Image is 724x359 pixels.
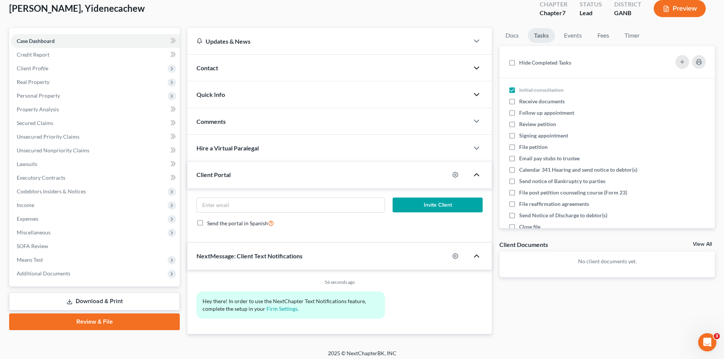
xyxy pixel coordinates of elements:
[393,198,483,213] button: Invite Client
[519,166,637,173] span: Calendar 341 Hearing and send notice to debtor(s)
[591,28,615,43] a: Fees
[17,51,49,58] span: Credit Report
[519,178,605,184] span: Send notice of Bankruptcy to parties
[9,293,180,310] a: Download & Print
[11,48,180,62] a: Credit Report
[196,144,259,152] span: Hire a Virtual Paralegal
[11,171,180,185] a: Executory Contracts
[17,92,60,99] span: Personal Property
[17,256,43,263] span: Means Test
[505,258,709,265] p: No client documents yet.
[266,305,299,312] a: Firm Settings.
[17,215,38,222] span: Expenses
[196,118,226,125] span: Comments
[9,313,180,330] a: Review & File
[519,98,565,104] span: Receive documents
[519,201,589,207] span: File reaffirmation agreements
[17,38,55,44] span: Case Dashboard
[519,155,580,161] span: Email pay stubs to trustee
[196,171,231,178] span: Client Portal
[519,132,568,139] span: Signing appointment
[11,239,180,253] a: SOFA Review
[499,240,548,248] div: Client Documents
[519,121,556,127] span: Review petition
[196,252,303,259] span: NextMessage: Client Text Notifications
[540,9,567,17] div: Chapter
[17,229,51,236] span: Miscellaneous
[519,59,571,66] span: Hide Completed Tasks
[714,333,720,339] span: 3
[17,270,70,277] span: Additional Documents
[11,157,180,171] a: Lawsuits
[499,28,525,43] a: Docs
[11,103,180,116] a: Property Analysis
[17,243,48,249] span: SOFA Review
[11,34,180,48] a: Case Dashboard
[196,91,225,98] span: Quick Info
[519,109,574,116] span: Follow up appointment
[519,144,548,150] span: File petition
[207,220,268,226] span: Send the portal in Spanish
[11,130,180,144] a: Unsecured Priority Claims
[519,223,540,230] span: Close file
[197,198,384,212] input: Enter email
[196,37,460,45] div: Updates & News
[17,202,34,208] span: Income
[17,147,89,153] span: Unsecured Nonpriority Claims
[17,79,49,85] span: Real Property
[562,9,566,16] span: 7
[519,212,607,218] span: Send Notice of Discharge to debtor(s)
[519,189,627,196] span: File post petition counseling course (Form 23)
[618,28,646,43] a: Timer
[17,106,59,112] span: Property Analysis
[11,144,180,157] a: Unsecured Nonpriority Claims
[17,65,48,71] span: Client Profile
[614,9,642,17] div: GANB
[558,28,588,43] a: Events
[693,242,712,247] a: View All
[17,188,86,195] span: Codebtors Insiders & Notices
[698,333,716,351] iframe: Intercom live chat
[17,133,79,140] span: Unsecured Priority Claims
[528,28,555,43] a: Tasks
[196,279,483,285] div: 56 seconds ago
[580,9,602,17] div: Lead
[17,174,65,181] span: Executory Contracts
[9,3,145,14] span: [PERSON_NAME], Yidenecachew
[17,161,37,167] span: Lawsuits
[11,116,180,130] a: Secured Claims
[196,64,218,71] span: Contact
[17,120,53,126] span: Secured Claims
[203,298,367,312] span: Hey there! In order to use the NextChapter Text Notifications feature, complete the setup in your
[519,87,564,93] span: Initial consultation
